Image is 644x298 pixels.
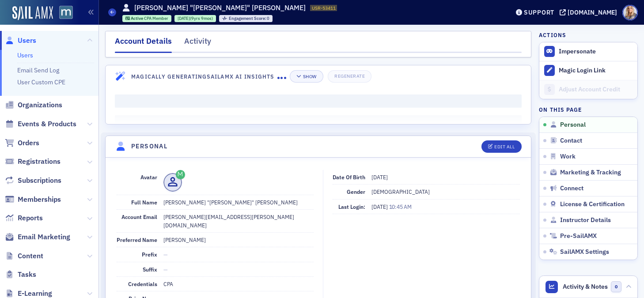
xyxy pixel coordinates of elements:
[131,15,144,21] span: Active
[163,251,168,258] span: —
[559,67,633,75] div: Magic Login Link
[560,9,620,15] button: [DOMAIN_NAME]
[59,6,73,19] img: SailAMX
[5,176,61,185] a: Subscriptions
[174,15,216,22] div: 2015-11-04 00:00:00
[559,86,633,94] div: Adjust Account Credit
[560,248,609,256] span: SailAMX Settings
[560,153,576,161] span: Work
[17,66,59,74] a: Email Send Log
[539,31,566,39] h4: Actions
[142,251,157,258] span: Prefix
[18,100,62,110] span: Organizations
[144,15,168,21] span: CPA Member
[5,157,61,166] a: Registrations
[18,138,39,148] span: Orders
[18,36,36,45] span: Users
[389,203,412,210] span: 10:45 AM
[178,15,190,21] span: [DATE]
[18,176,61,185] span: Subscriptions
[5,100,62,110] a: Organizations
[131,199,157,206] span: Full Name
[5,232,70,242] a: Email Marketing
[539,106,638,113] h4: On this page
[333,174,365,181] span: Date of Birth
[163,266,168,273] span: —
[18,213,43,223] span: Reports
[178,15,213,21] div: (9yrs 9mos)
[560,216,611,224] span: Instructor Details
[560,169,621,177] span: Marketing & Tracking
[347,188,365,195] span: Gender
[18,119,76,129] span: Events & Products
[12,6,53,20] img: SailAMX
[5,270,36,279] a: Tasks
[560,121,586,129] span: Personal
[560,200,625,208] span: License & Certification
[229,16,270,21] div: 0
[163,233,314,247] dd: [PERSON_NAME]
[312,5,336,11] span: USR-53411
[303,74,316,79] div: Show
[539,80,637,99] a: Adjust Account Credit
[622,5,638,20] span: Profile
[371,174,388,181] span: [DATE]
[5,119,76,129] a: Events & Products
[568,8,617,16] div: [DOMAIN_NAME]
[121,213,157,220] span: Account Email
[5,213,43,223] a: Reports
[18,232,70,242] span: Email Marketing
[560,232,597,240] span: Pre-SailAMX
[163,210,314,232] dd: [PERSON_NAME][EMAIL_ADDRESS][PERSON_NAME][DOMAIN_NAME]
[125,15,169,21] a: Active CPA Member
[131,72,277,80] h4: Magically Generating SailAMX AI Insights
[140,174,157,181] span: Avatar
[338,203,365,210] span: Last Login:
[229,15,267,21] span: Engagement Score :
[163,195,314,209] dd: [PERSON_NAME] "[PERSON_NAME]" [PERSON_NAME]
[371,185,520,199] dd: [DEMOGRAPHIC_DATA]
[17,51,33,59] a: Users
[5,195,61,204] a: Memberships
[560,185,583,192] span: Connect
[481,140,521,153] button: Edit All
[5,36,36,45] a: Users
[559,48,596,56] button: Impersonate
[219,15,273,22] div: Engagement Score: 0
[539,61,637,80] button: Magic Login Link
[184,35,211,52] div: Activity
[18,157,61,166] span: Registrations
[17,78,65,86] a: User Custom CPE
[117,236,157,243] span: Preferred Name
[143,266,157,273] span: Suffix
[371,203,389,210] span: [DATE]
[131,142,167,151] h4: Personal
[328,70,371,83] button: Regenerate
[18,251,43,261] span: Content
[611,281,622,292] span: 0
[128,280,157,287] span: Credentials
[524,8,554,16] div: Support
[134,3,306,13] h1: [PERSON_NAME] "[PERSON_NAME]" [PERSON_NAME]
[5,138,39,148] a: Orders
[18,195,61,204] span: Memberships
[122,15,172,22] div: Active: Active: CPA Member
[494,144,515,149] div: Edit All
[18,270,36,279] span: Tasks
[115,35,172,53] div: Account Details
[563,282,608,291] span: Activity & Notes
[5,251,43,261] a: Content
[163,277,314,291] dd: CPA
[560,137,582,145] span: Contact
[53,6,73,21] a: View Homepage
[290,70,323,83] button: Show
